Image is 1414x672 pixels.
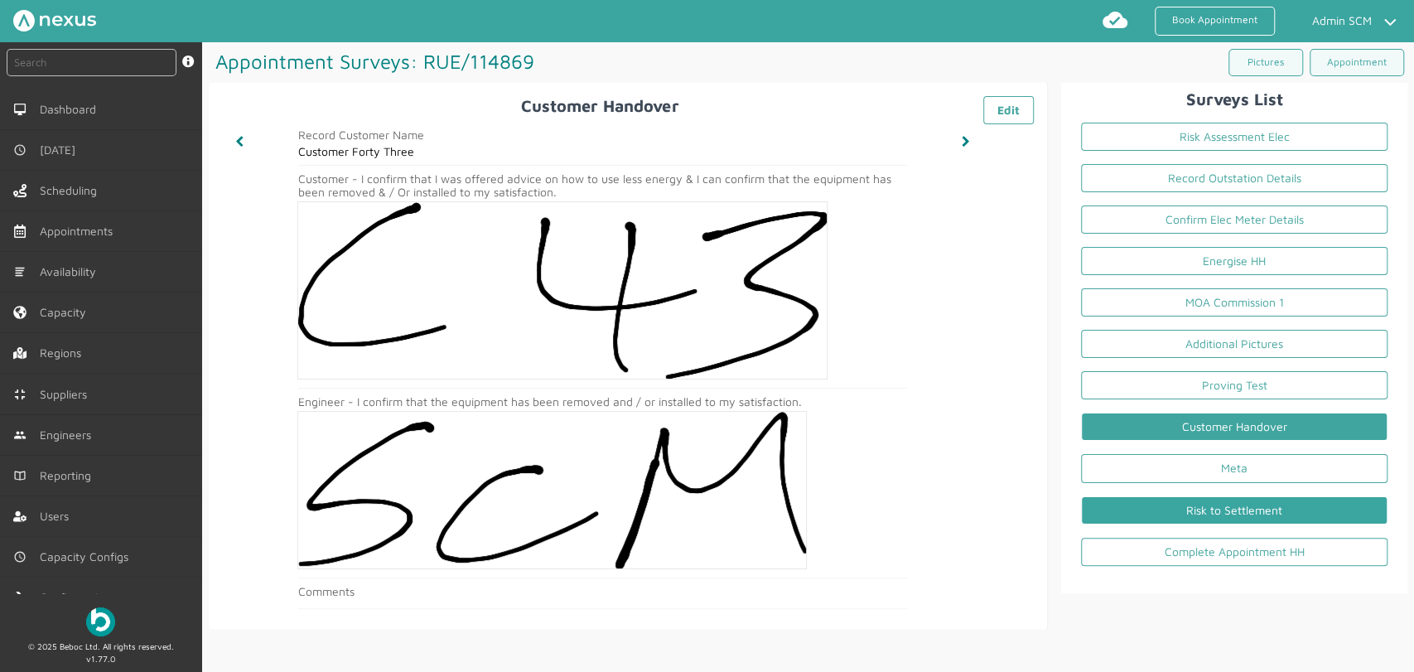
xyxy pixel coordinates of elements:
a: Record Outstation Details [1081,164,1387,192]
a: Proving Test [1081,371,1387,399]
h2: Customer Forty Three [298,145,907,158]
a: Customer Handover [1081,413,1387,441]
img: customer_handover_engineer_signature.png [298,412,806,568]
span: Capacity [40,306,93,319]
img: Nexus [13,10,96,31]
span: Dashboard [40,103,103,116]
img: md-cloud-done.svg [1102,7,1128,33]
a: MOA Commission 1 [1081,288,1387,317]
span: Engineers [40,428,98,442]
a: Book Appointment [1155,7,1275,36]
img: md-time.svg [13,550,27,563]
span: Appointments [40,225,119,238]
img: md-time.svg [13,143,27,157]
h2: Engineer - I confirm that the equipment has been removed and / or installed to my satisfaction. [298,395,907,409]
span: Scheduling [40,184,104,197]
span: Configurations [40,591,123,604]
img: md-list.svg [13,265,27,278]
img: md-people.svg [13,428,27,442]
img: regions.left-menu.svg [13,346,27,360]
a: Risk Assessment Elec [1081,123,1387,151]
span: Regions [40,346,88,360]
img: user-left-menu.svg [13,510,27,523]
img: scheduling-left-menu.svg [13,184,27,197]
h1: Appointment Surveys: RUE/114869 ️️️ [209,42,808,80]
h2: Surveys List [1068,89,1401,109]
a: Pictures [1228,49,1303,76]
a: Energise HH [1081,247,1387,275]
img: customer_handover_customer_signature.png [298,202,827,379]
img: appointments-left-menu.svg [13,225,27,238]
a: Risk to Settlement [1081,496,1387,525]
img: md-desktop.svg [13,103,27,116]
a: Meta [1081,454,1387,482]
a: Complete Appointment HH [1081,538,1387,566]
input: Search by: Ref, PostCode, MPAN, MPRN, Account, Customer [7,49,176,76]
h2: Customer Handover ️️️ [222,96,1034,115]
a: Additional Pictures [1081,330,1387,358]
span: Users [40,510,75,523]
span: [DATE] [40,143,82,157]
h2: Record Customer Name [298,128,907,142]
span: Suppliers [40,388,94,401]
a: Edit [983,96,1034,124]
a: Appointment [1310,49,1404,76]
span: Availability [40,265,103,278]
h2: Customer - I confirm that I was offered advice on how to use less energy & I can confirm that the... [298,172,907,199]
span: Capacity Configs [40,550,135,563]
img: md-build.svg [13,591,27,604]
span: Reporting [40,469,98,482]
h2: Comments [298,585,907,598]
img: capacity-left-menu.svg [13,306,27,319]
img: md-contract.svg [13,388,27,401]
img: md-book.svg [13,469,27,482]
a: Confirm Elec Meter Details [1081,205,1387,234]
img: Beboc Logo [86,607,115,636]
